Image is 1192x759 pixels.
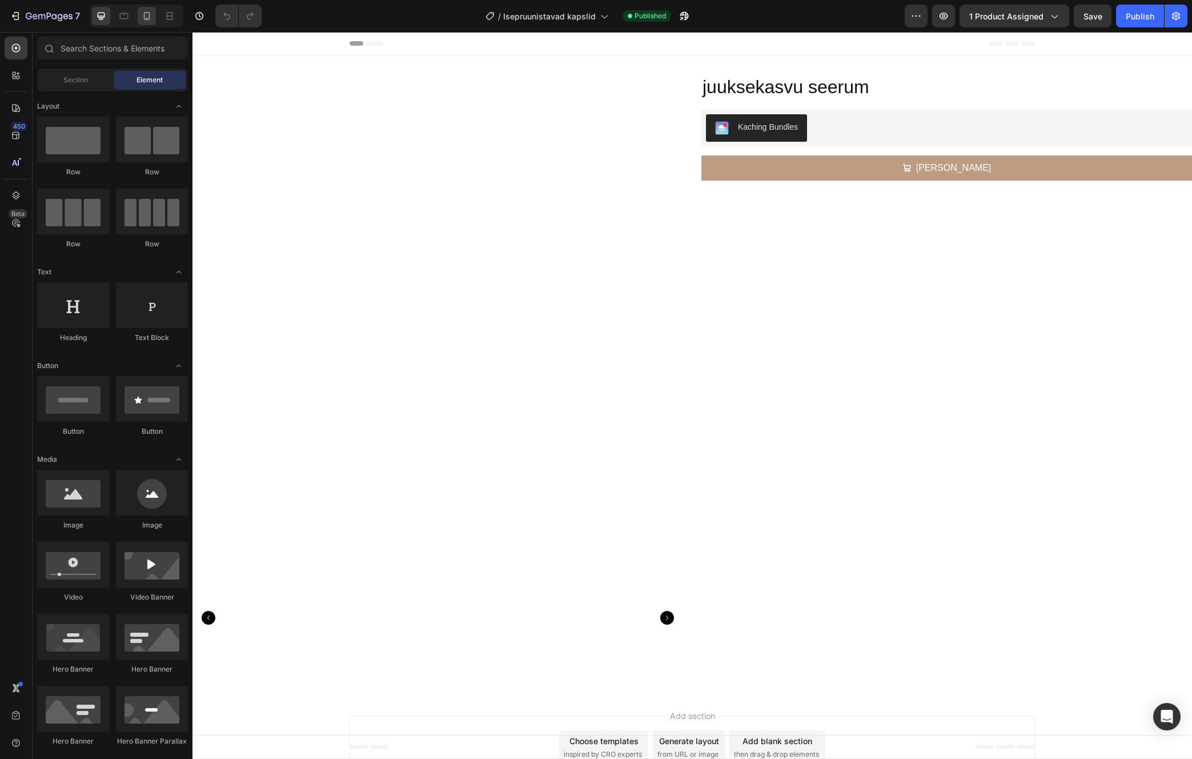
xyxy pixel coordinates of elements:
[37,333,109,343] div: Heading
[37,167,109,177] div: Row
[63,75,88,85] span: Section
[1126,10,1154,22] div: Publish
[37,361,58,371] span: Button
[116,333,188,343] div: Text Block
[75,9,80,23] p: 7
[960,5,1069,27] button: 1 product assigned
[116,736,188,746] div: Hero Banner Parallax
[37,736,109,746] div: Hero Banner
[170,263,188,281] span: Toggle open
[37,454,57,465] span: Media
[5,5,85,27] button: 7
[1074,5,1111,27] button: Save
[116,520,188,530] div: Image
[137,75,163,85] span: Element
[545,89,605,101] div: Kaching Bundles
[116,664,188,674] div: Hero Banner
[969,10,1043,22] span: 1 product assigned
[116,592,188,602] div: Video Banner
[513,82,615,110] button: Kaching Bundles
[509,123,1000,149] button: Lisa ostukoervi
[498,10,501,22] span: /
[37,426,109,437] div: Button
[116,239,188,249] div: Row
[37,592,109,602] div: Video
[1083,11,1102,21] span: Save
[192,32,1192,759] iframe: Design area
[509,42,1000,69] h1: juuksekasvu seerum
[1116,5,1164,27] button: Publish
[11,122,27,131] div: 450
[635,11,666,21] span: Published
[170,357,188,375] span: Toggle open
[1153,703,1181,730] div: Open Intercom Messenger
[503,10,596,22] span: Isepruunistavad kapslid
[9,209,27,218] div: Beta
[37,664,109,674] div: Hero Banner
[37,239,109,249] div: Row
[170,97,188,115] span: Toggle open
[215,5,262,27] div: Undo/Redo
[170,450,188,469] span: Toggle open
[37,267,51,277] span: Text
[116,167,188,177] div: Row
[473,678,527,690] span: Add section
[523,89,536,103] img: KachingBundles.png
[724,128,799,145] div: [PERSON_NAME]
[37,101,59,111] span: Layout
[468,579,481,593] button: Carousel Next Arrow
[116,426,188,437] div: Button
[37,37,188,59] input: Search Sections & Elements
[37,520,109,530] div: Image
